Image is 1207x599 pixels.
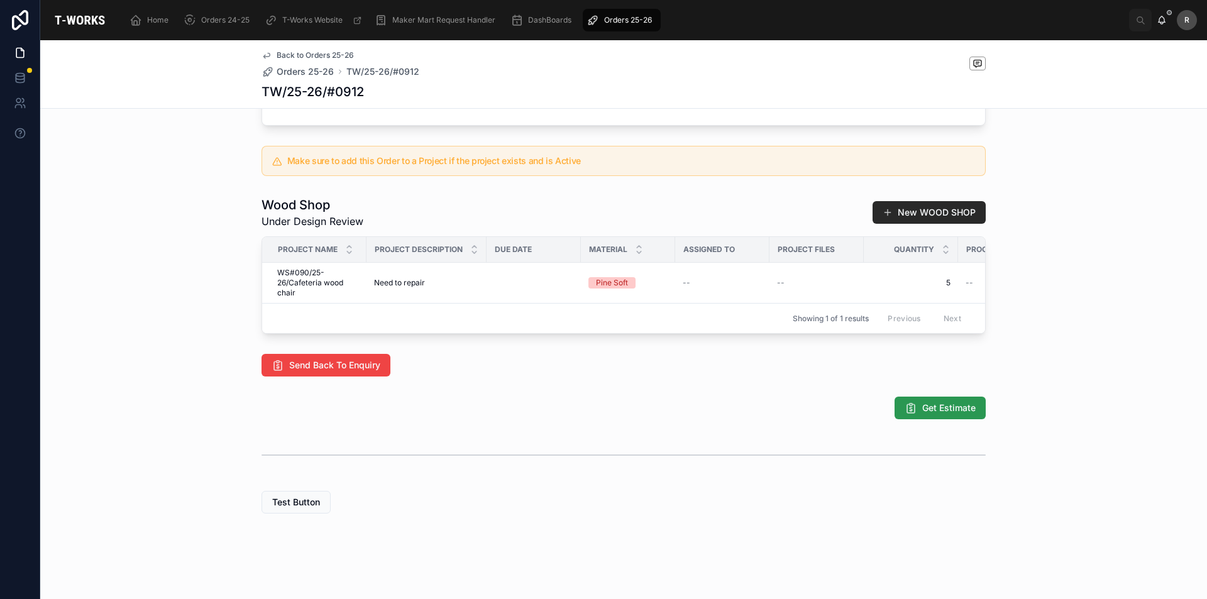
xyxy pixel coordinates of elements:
span: Send Back To Enquiry [289,359,380,371]
span: Project Name [278,245,338,255]
img: App logo [50,10,109,30]
span: -- [777,278,785,288]
button: Send Back To Enquiry [262,354,390,376]
span: T-Works Website [282,15,343,25]
button: New WOOD SHOP [873,201,986,224]
a: Orders 25-26 [262,65,334,78]
span: Orders 25-26 [277,65,334,78]
span: Maker Mart Request Handler [392,15,495,25]
button: Get Estimate [895,397,986,419]
span: Need to repair [374,278,425,288]
span: WS#090/25-26/Cafeteria wood chair [277,268,359,298]
a: Orders 25-26 [583,9,661,31]
a: Maker Mart Request Handler [371,9,504,31]
div: Pine Soft [596,277,628,289]
a: TW/25-26/#0912 [346,65,419,78]
h1: Wood Shop [262,196,363,214]
a: DashBoards [507,9,580,31]
span: DashBoards [528,15,571,25]
a: Home [126,9,177,31]
span: Get Estimate [922,402,976,414]
span: -- [683,278,690,288]
a: Orders 24-25 [180,9,258,31]
h1: TW/25-26/#0912 [262,83,364,101]
span: Under Design Review [262,214,363,229]
span: -- [966,278,973,288]
span: Project Files [778,245,835,255]
span: Quantity [894,245,934,255]
span: Due Date [495,245,532,255]
span: Home [147,15,168,25]
span: Assigned To [683,245,735,255]
span: Process Type [966,245,1024,255]
div: scrollable content [119,6,1129,34]
h5: Make sure to add this Order to a Project if the project exists and is Active [287,157,975,165]
span: Material [589,245,627,255]
a: T-Works Website [261,9,368,31]
button: Test Button [262,491,331,514]
span: Back to Orders 25-26 [277,50,354,60]
span: Orders 24-25 [201,15,250,25]
span: Orders 25-26 [604,15,652,25]
span: Project Description [375,245,463,255]
a: Back to Orders 25-26 [262,50,354,60]
span: R [1184,15,1189,25]
span: 5 [871,278,951,288]
span: Showing 1 of 1 results [793,314,869,324]
span: Test Button [272,496,320,508]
